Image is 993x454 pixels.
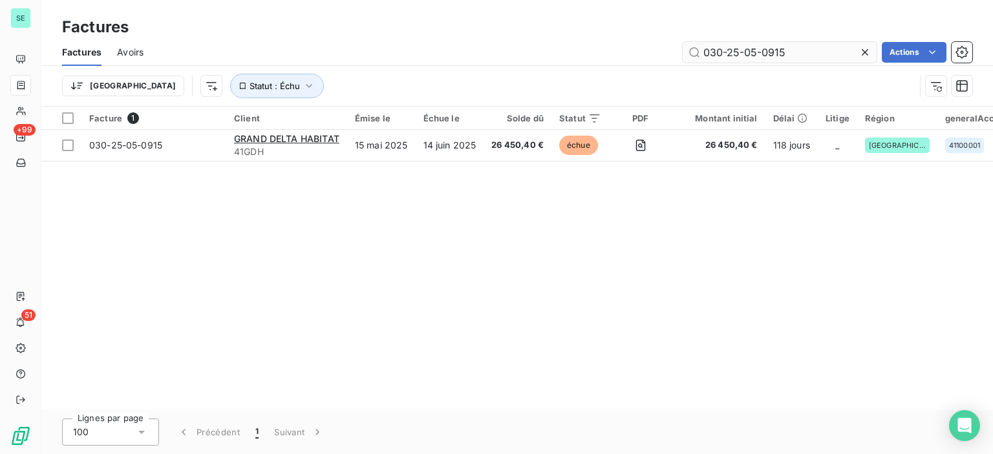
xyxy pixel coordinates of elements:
span: 41100001 [949,141,980,149]
span: 1 [127,112,139,124]
span: 51 [21,309,36,321]
h3: Factures [62,15,129,39]
span: 030-25-05-0915 [89,139,162,150]
button: Précédent [169,418,248,446]
td: 118 jours [765,130,818,161]
img: Logo LeanPay [10,426,31,446]
div: Litige [826,113,849,123]
span: 41GDH [234,145,339,158]
span: +99 [14,124,36,136]
button: Statut : Échu [230,74,324,98]
div: Client [234,113,339,123]
span: Avoirs [117,46,144,59]
input: Rechercher [683,42,877,63]
div: Région [865,113,930,123]
span: 26 450,40 € [679,139,757,152]
span: 26 450,40 € [491,139,544,152]
td: 15 mai 2025 [347,130,416,161]
button: 1 [248,418,266,446]
span: 100 [73,426,89,439]
button: Actions [882,42,946,63]
div: PDF [617,113,664,123]
span: _ [835,139,839,150]
div: Émise le [355,113,408,123]
div: Solde dû [491,113,544,123]
span: Statut : Échu [250,81,300,91]
div: Open Intercom Messenger [949,410,980,441]
div: Montant initial [679,113,757,123]
button: Suivant [266,418,332,446]
span: GRAND DELTA HABITAT [234,133,339,144]
td: 14 juin 2025 [416,130,484,161]
button: [GEOGRAPHIC_DATA] [62,76,184,96]
div: SE [10,8,31,28]
span: [GEOGRAPHIC_DATA] [869,141,926,149]
div: Échue le [423,113,476,123]
span: 1 [255,426,259,439]
div: Délai [773,113,810,123]
span: Factures [62,46,101,59]
span: échue [559,136,598,155]
span: Facture [89,113,122,123]
div: Statut [559,113,601,123]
